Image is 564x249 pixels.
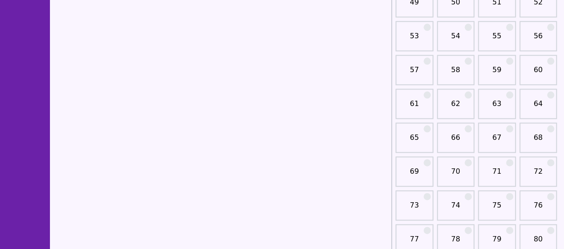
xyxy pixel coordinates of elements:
a: 61 [398,98,431,116]
a: 65 [398,132,431,150]
a: 73 [398,200,431,218]
a: 63 [481,98,513,116]
a: 72 [522,166,555,184]
a: 76 [522,200,555,218]
a: 70 [440,166,472,184]
a: 60 [522,65,555,82]
a: 54 [440,31,472,49]
a: 64 [522,98,555,116]
a: 67 [481,132,513,150]
a: 56 [522,31,555,49]
a: 74 [440,200,472,218]
a: 57 [398,65,431,82]
a: 66 [440,132,472,150]
a: 59 [481,65,513,82]
a: 69 [398,166,431,184]
a: 68 [522,132,555,150]
a: 71 [481,166,513,184]
a: 55 [481,31,513,49]
a: 53 [398,31,431,49]
a: 62 [440,98,472,116]
a: 58 [440,65,472,82]
a: 75 [481,200,513,218]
